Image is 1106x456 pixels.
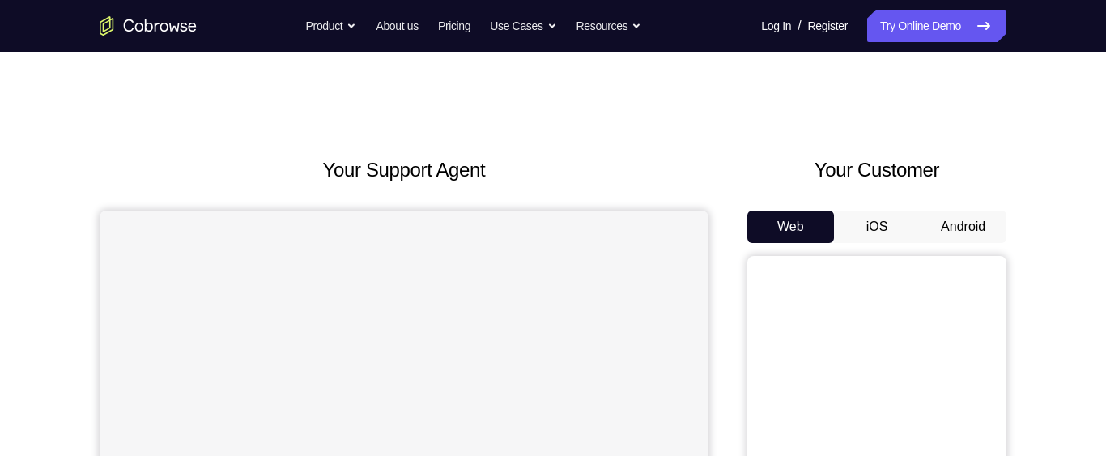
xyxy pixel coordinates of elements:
button: Android [920,211,1006,243]
button: Resources [576,10,642,42]
button: Use Cases [490,10,556,42]
button: Product [306,10,357,42]
a: Pricing [438,10,470,42]
a: Go to the home page [100,16,197,36]
button: iOS [834,211,921,243]
button: Web [747,211,834,243]
a: Try Online Demo [867,10,1006,42]
span: / [798,16,801,36]
h2: Your Support Agent [100,156,708,185]
a: Log In [761,10,791,42]
h2: Your Customer [747,156,1006,185]
a: About us [376,10,418,42]
a: Register [808,10,848,42]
